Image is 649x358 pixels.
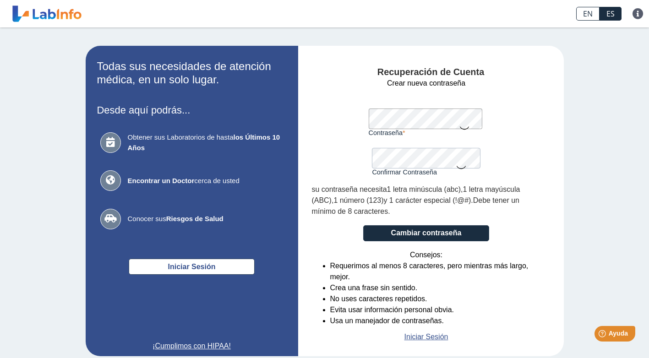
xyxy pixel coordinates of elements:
button: Iniciar Sesión [129,259,255,275]
li: Evita usar información personal obvia. [330,304,541,315]
b: Encontrar un Doctor [128,177,195,184]
span: y 1 carácter especial (!@#) [383,196,471,204]
h4: Recuperación de Cuenta [312,67,550,78]
li: Usa un manejador de contraseñas. [330,315,541,326]
span: cerca de usted [128,176,284,186]
b: los Últimos 10 Años [128,133,280,152]
li: No uses caracteres repetidos. [330,293,541,304]
b: Riesgos de Salud [166,215,224,222]
a: Iniciar Sesión [404,331,448,342]
span: 1 letra minúscula (abc) [387,185,461,193]
span: 1 número (123) [333,196,383,204]
span: Conocer sus [128,214,284,224]
label: Confirmar Contraseña [372,168,480,176]
h2: Todas sus necesidades de atención médica, en un solo lugar. [97,60,287,87]
span: Crear nueva contraseña [387,78,465,89]
iframe: Help widget launcher [567,322,639,348]
span: su contraseña necesita [312,185,387,193]
li: Crea una frase sin sentido. [330,282,541,293]
a: ES [600,7,622,21]
button: Cambiar contraseña [363,225,489,241]
span: Obtener sus Laboratorios de hasta [128,132,284,153]
h3: Desde aquí podrás... [97,104,287,116]
span: Consejos: [410,250,442,260]
a: EN [576,7,600,21]
li: Requerimos al menos 8 caracteres, pero mientras más largo, mejor. [330,260,541,282]
a: ¡Cumplimos con HIPAA! [97,341,287,352]
div: , , . . [312,184,541,217]
label: Contraseña [369,129,484,136]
